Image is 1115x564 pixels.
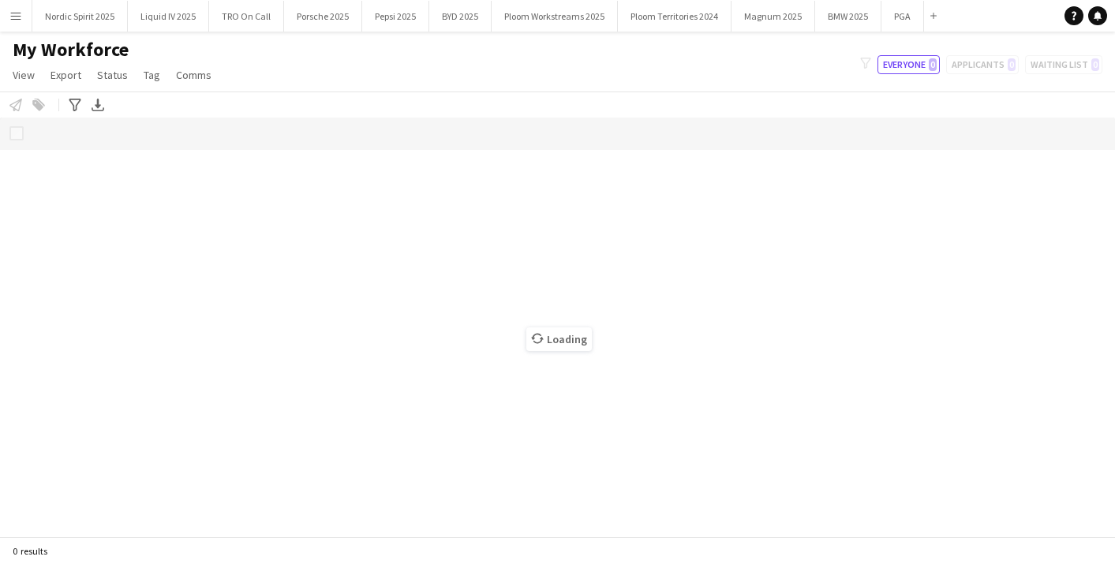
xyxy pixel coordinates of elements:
[91,65,134,85] a: Status
[13,38,129,62] span: My Workforce
[881,1,924,32] button: PGA
[44,65,88,85] a: Export
[128,1,209,32] button: Liquid IV 2025
[362,1,429,32] button: Pepsi 2025
[51,68,81,82] span: Export
[209,1,284,32] button: TRO On Call
[97,68,128,82] span: Status
[877,55,940,74] button: Everyone0
[526,327,592,351] span: Loading
[65,95,84,114] app-action-btn: Advanced filters
[144,68,160,82] span: Tag
[731,1,815,32] button: Magnum 2025
[88,95,107,114] app-action-btn: Export XLSX
[13,68,35,82] span: View
[429,1,492,32] button: BYD 2025
[929,58,937,71] span: 0
[815,1,881,32] button: BMW 2025
[284,1,362,32] button: Porsche 2025
[492,1,618,32] button: Ploom Workstreams 2025
[6,65,41,85] a: View
[170,65,218,85] a: Comms
[137,65,167,85] a: Tag
[176,68,211,82] span: Comms
[618,1,731,32] button: Ploom Territories 2024
[32,1,128,32] button: Nordic Spirit 2025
